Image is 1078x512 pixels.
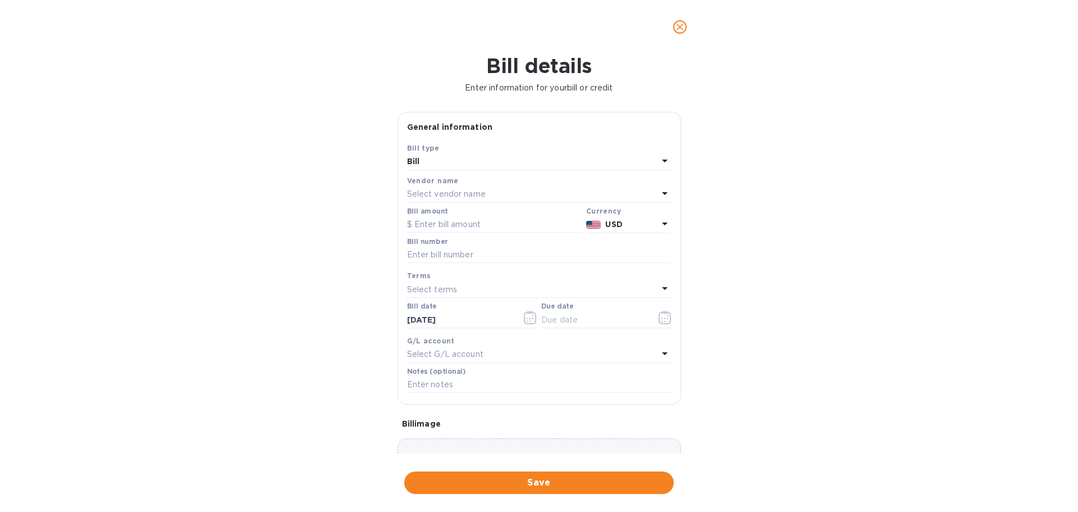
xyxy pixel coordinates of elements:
[404,472,674,494] button: Save
[407,188,486,200] p: Select vendor name
[407,377,672,393] input: Enter notes
[586,221,601,229] img: USD
[407,348,483,360] p: Select G/L account
[407,284,458,296] p: Select terms
[666,13,693,40] button: close
[541,303,573,310] label: Due date
[407,157,420,166] b: Bill
[407,311,513,328] input: Select date
[407,271,431,280] b: Terms
[407,176,459,185] b: Vendor name
[586,207,621,215] b: Currency
[407,238,447,245] label: Bill number
[407,144,440,152] b: Bill type
[541,311,647,328] input: Due date
[9,54,1069,78] h1: Bill details
[407,303,437,310] label: Bill date
[407,368,466,375] label: Notes (optional)
[605,220,622,229] b: USD
[407,208,447,215] label: Bill amount
[9,82,1069,94] p: Enter information for your bill or credit
[407,247,672,264] input: Enter bill number
[407,337,455,345] b: G/L account
[407,123,493,132] b: General information
[407,216,582,233] input: $ Enter bill amount
[402,418,677,429] p: Bill image
[413,476,665,490] span: Save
